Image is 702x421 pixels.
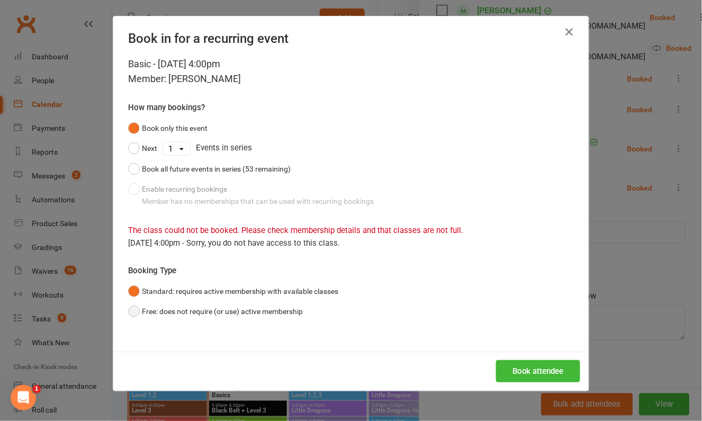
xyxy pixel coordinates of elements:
div: [DATE] 4:00pm - Sorry, you do not have access to this class. [128,237,574,249]
div: Book all future events in series (53 remaining) [142,163,291,175]
div: Basic - [DATE] 4:00pm Member: [PERSON_NAME] [128,57,574,86]
div: Events in series [128,138,574,158]
span: The class could not be booked. Please check membership details and that classes are not full. [128,226,463,235]
button: Book attendee [496,360,580,382]
button: Close [561,23,578,40]
label: Booking Type [128,264,176,277]
span: 1 [32,385,41,393]
iframe: Intercom live chat [11,385,36,410]
button: Standard: requires active membership with available classes [128,281,338,301]
button: Free: does not require (or use) active membership [128,301,303,321]
label: How many bookings? [128,101,205,114]
button: Book all future events in series (53 remaining) [128,159,291,179]
button: Book only this event [128,118,208,138]
h4: Book in for a recurring event [128,31,574,46]
button: Next [128,138,157,158]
